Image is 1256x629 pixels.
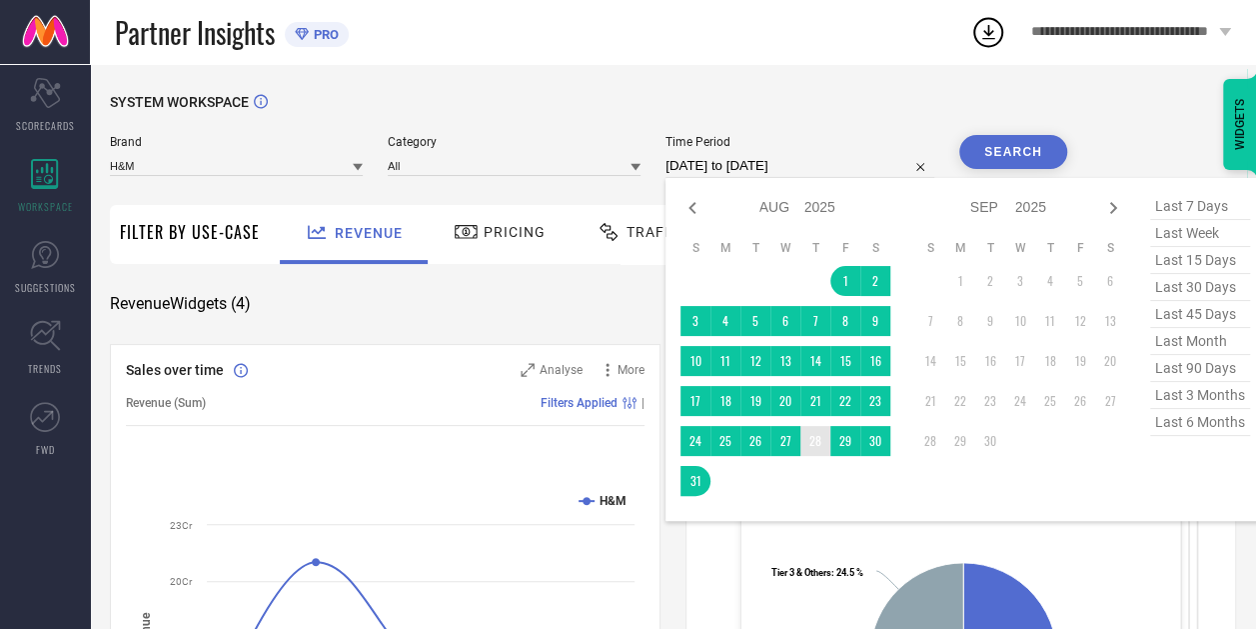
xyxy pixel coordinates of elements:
[945,346,975,376] td: Mon Sep 15 2025
[945,266,975,296] td: Mon Sep 01 2025
[740,306,770,336] td: Tue Aug 05 2025
[959,135,1067,169] button: Search
[680,196,704,220] div: Previous month
[860,426,890,456] td: Sat Aug 30 2025
[1035,306,1065,336] td: Thu Sep 11 2025
[830,266,860,296] td: Fri Aug 01 2025
[18,199,73,214] span: WORKSPACE
[16,118,75,133] span: SCORECARDS
[1095,386,1125,416] td: Sat Sep 27 2025
[115,12,275,53] span: Partner Insights
[1065,386,1095,416] td: Fri Sep 26 2025
[1005,306,1035,336] td: Wed Sep 10 2025
[627,224,688,240] span: Traffic
[28,361,62,376] span: TRENDS
[1035,386,1065,416] td: Thu Sep 25 2025
[641,396,644,410] span: |
[1150,193,1250,220] span: last 7 days
[1150,301,1250,328] span: last 45 days
[126,396,206,410] span: Revenue (Sum)
[1005,346,1035,376] td: Wed Sep 17 2025
[665,154,934,178] input: Select time period
[710,426,740,456] td: Mon Aug 25 2025
[1035,240,1065,256] th: Thursday
[800,426,830,456] td: Thu Aug 28 2025
[915,240,945,256] th: Sunday
[770,346,800,376] td: Wed Aug 13 2025
[945,386,975,416] td: Mon Sep 22 2025
[1150,328,1250,355] span: last month
[1150,220,1250,247] span: last week
[770,386,800,416] td: Wed Aug 20 2025
[680,240,710,256] th: Sunday
[170,576,193,587] text: 20Cr
[680,346,710,376] td: Sun Aug 10 2025
[915,306,945,336] td: Sun Sep 07 2025
[860,266,890,296] td: Sat Aug 02 2025
[945,240,975,256] th: Monday
[740,346,770,376] td: Tue Aug 12 2025
[800,346,830,376] td: Thu Aug 14 2025
[680,306,710,336] td: Sun Aug 03 2025
[1095,306,1125,336] td: Sat Sep 13 2025
[710,240,740,256] th: Monday
[740,426,770,456] td: Tue Aug 26 2025
[860,240,890,256] th: Saturday
[975,426,1005,456] td: Tue Sep 30 2025
[915,426,945,456] td: Sun Sep 28 2025
[975,306,1005,336] td: Tue Sep 09 2025
[860,346,890,376] td: Sat Aug 16 2025
[1101,196,1125,220] div: Next month
[1035,266,1065,296] td: Thu Sep 04 2025
[771,567,863,578] text: : 24.5 %
[110,294,251,314] span: Revenue Widgets ( 4 )
[1095,240,1125,256] th: Saturday
[309,27,339,42] span: PRO
[771,567,831,578] tspan: Tier 3 & Others
[710,346,740,376] td: Mon Aug 11 2025
[540,363,583,377] span: Analyse
[830,240,860,256] th: Friday
[1150,409,1250,436] span: last 6 months
[388,135,640,149] span: Category
[1005,240,1035,256] th: Wednesday
[1065,306,1095,336] td: Fri Sep 12 2025
[110,94,249,110] span: SYSTEM WORKSPACE
[830,386,860,416] td: Fri Aug 22 2025
[975,346,1005,376] td: Tue Sep 16 2025
[830,426,860,456] td: Fri Aug 29 2025
[710,306,740,336] td: Mon Aug 04 2025
[126,362,224,378] span: Sales over time
[830,306,860,336] td: Fri Aug 08 2025
[484,224,546,240] span: Pricing
[975,240,1005,256] th: Tuesday
[1150,247,1250,274] span: last 15 days
[830,346,860,376] td: Fri Aug 15 2025
[860,306,890,336] td: Sat Aug 09 2025
[945,426,975,456] td: Mon Sep 29 2025
[170,520,193,531] text: 23Cr
[1035,346,1065,376] td: Thu Sep 18 2025
[1095,266,1125,296] td: Sat Sep 06 2025
[710,386,740,416] td: Mon Aug 18 2025
[1150,274,1250,301] span: last 30 days
[1065,240,1095,256] th: Friday
[970,14,1006,50] div: Open download list
[541,396,618,410] span: Filters Applied
[770,306,800,336] td: Wed Aug 06 2025
[1150,382,1250,409] span: last 3 months
[521,363,535,377] svg: Zoom
[680,386,710,416] td: Sun Aug 17 2025
[740,240,770,256] th: Tuesday
[915,386,945,416] td: Sun Sep 21 2025
[975,266,1005,296] td: Tue Sep 02 2025
[600,494,627,508] text: H&M
[665,135,934,149] span: Time Period
[800,306,830,336] td: Thu Aug 07 2025
[945,306,975,336] td: Mon Sep 08 2025
[770,426,800,456] td: Wed Aug 27 2025
[1065,346,1095,376] td: Fri Sep 19 2025
[1005,266,1035,296] td: Wed Sep 03 2025
[1095,346,1125,376] td: Sat Sep 20 2025
[770,240,800,256] th: Wednesday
